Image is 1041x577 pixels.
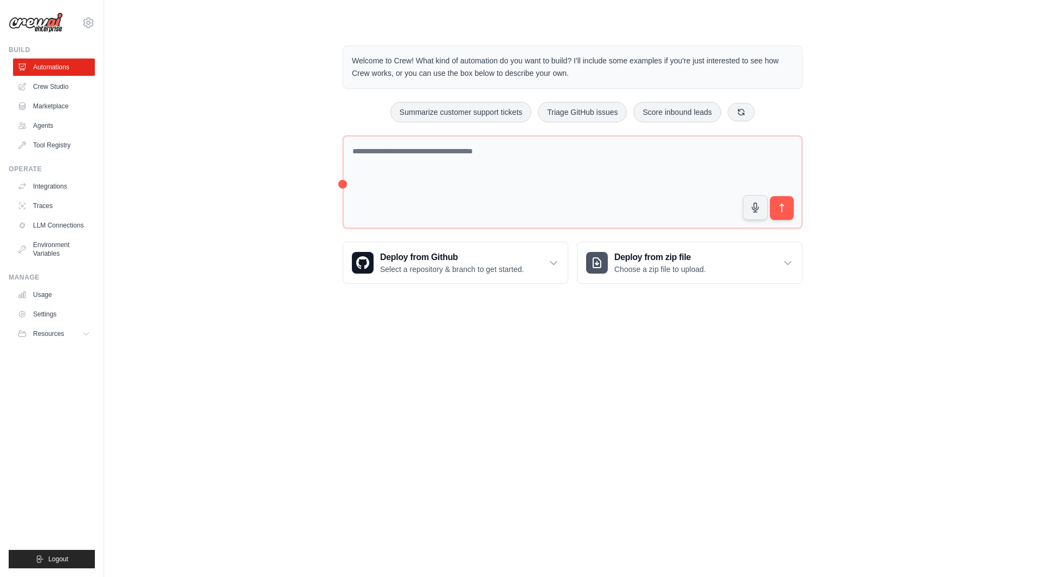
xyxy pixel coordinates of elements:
[13,306,95,323] a: Settings
[9,273,95,282] div: Manage
[13,286,95,303] a: Usage
[13,197,95,215] a: Traces
[538,102,627,122] button: Triage GitHub issues
[48,555,68,563] span: Logout
[13,137,95,154] a: Tool Registry
[13,236,95,262] a: Environment Variables
[614,251,706,264] h3: Deploy from zip file
[13,98,95,115] a: Marketplace
[13,117,95,134] a: Agents
[9,550,95,568] button: Logout
[13,217,95,234] a: LLM Connections
[633,102,721,122] button: Score inbound leads
[13,78,95,95] a: Crew Studio
[380,251,524,264] h3: Deploy from Github
[13,325,95,342] button: Resources
[9,46,95,54] div: Build
[352,55,793,80] p: Welcome to Crew! What kind of automation do you want to build? I'll include some examples if you'...
[9,12,63,33] img: Logo
[33,329,64,338] span: Resources
[13,59,95,76] a: Automations
[614,264,706,275] p: Choose a zip file to upload.
[390,102,531,122] button: Summarize customer support tickets
[380,264,524,275] p: Select a repository & branch to get started.
[9,165,95,173] div: Operate
[13,178,95,195] a: Integrations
